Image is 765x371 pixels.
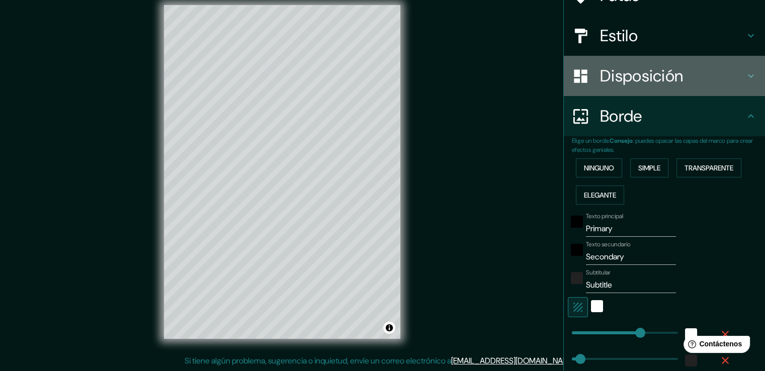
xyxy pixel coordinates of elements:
div: Disposición [564,56,765,96]
font: Texto principal [586,212,623,220]
button: Transparente [676,158,741,177]
font: Ninguno [584,163,614,172]
font: Texto secundario [586,240,631,248]
font: Transparente [685,163,733,172]
button: Elegante [576,185,624,205]
font: Elegante [584,191,616,200]
button: color-222222 [571,272,583,284]
font: Simple [638,163,660,172]
a: [EMAIL_ADDRESS][DOMAIN_NAME] [451,355,575,366]
font: Elige un borde. [572,137,610,145]
button: Simple [630,158,668,177]
iframe: Lanzador de widgets de ayuda [675,332,754,360]
font: Disposición [600,65,683,86]
font: Subtitular [586,268,611,276]
font: Si tiene algún problema, sugerencia o inquietud, envíe un correo electrónico a [185,355,451,366]
button: negro [571,244,583,256]
button: Activar o desactivar atribución [383,322,395,334]
button: white [685,328,697,340]
font: Estilo [600,25,638,46]
font: : puedes opacar las capas del marco para crear efectos geniales. [572,137,753,154]
button: Ninguno [576,158,622,177]
div: Borde [564,96,765,136]
button: blanco [591,300,603,312]
font: Borde [600,106,642,127]
font: Consejo [610,137,633,145]
div: Estilo [564,16,765,56]
button: negro [571,216,583,228]
button: color-222222 [685,354,697,366]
